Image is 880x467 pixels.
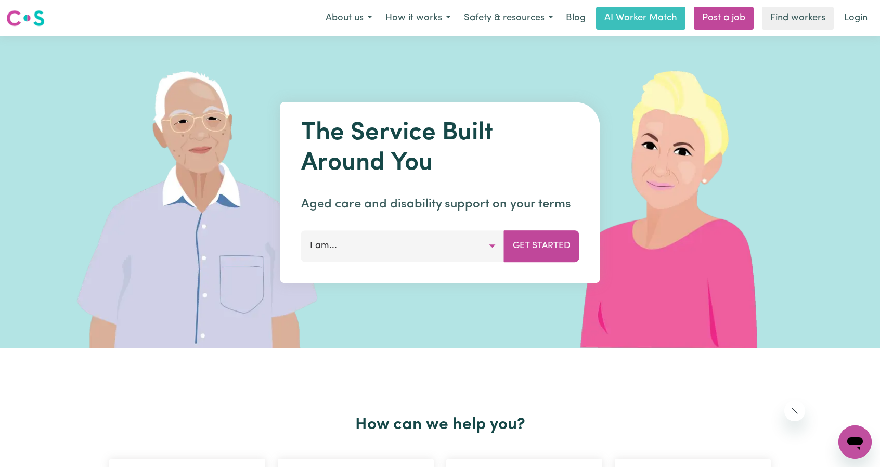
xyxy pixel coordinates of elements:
button: Safety & resources [457,7,560,29]
h1: The Service Built Around You [301,119,579,178]
button: How it works [379,7,457,29]
button: Get Started [504,230,579,262]
a: Careseekers logo [6,6,45,30]
h2: How can we help you? [103,415,777,435]
span: Need any help? [6,7,63,16]
button: I am... [301,230,504,262]
iframe: Button to launch messaging window [838,425,872,459]
a: Login [838,7,874,30]
a: Post a job [694,7,754,30]
a: Find workers [762,7,834,30]
iframe: Close message [784,400,805,421]
a: Blog [560,7,592,30]
a: AI Worker Match [596,7,685,30]
p: Aged care and disability support on your terms [301,195,579,214]
button: About us [319,7,379,29]
img: Careseekers logo [6,9,45,28]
